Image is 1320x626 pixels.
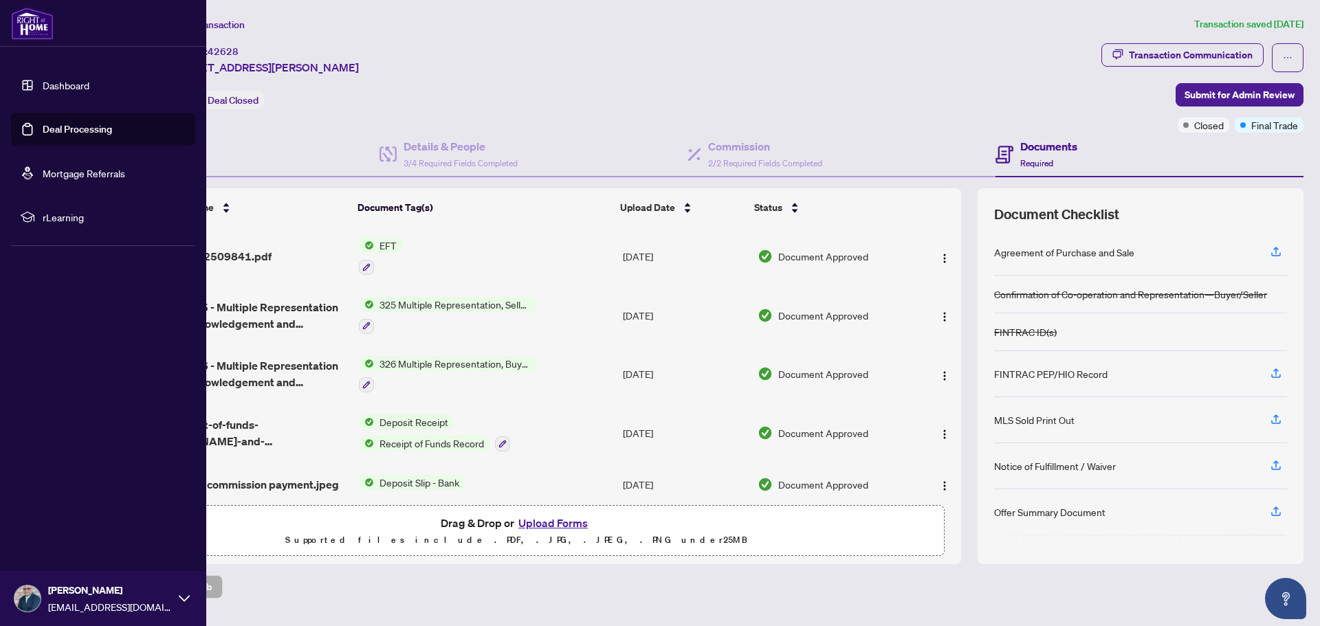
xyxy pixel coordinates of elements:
[617,286,751,345] td: [DATE]
[934,304,956,326] button: Logo
[514,514,592,532] button: Upload Forms
[404,138,518,155] h4: Details & People
[208,94,258,107] span: Deal Closed
[934,363,956,385] button: Logo
[14,585,41,612] img: Profile Icon
[1194,16,1303,32] article: Transaction saved [DATE]
[749,188,911,227] th: Status
[994,205,1119,224] span: Document Checklist
[617,403,751,462] td: [DATE]
[170,91,264,109] div: Status:
[142,188,353,227] th: (33) File Name
[994,366,1108,381] div: FINTRAC PEP/HIO Record
[758,308,773,323] img: Document Status
[1020,138,1077,155] h4: Documents
[43,167,125,179] a: Mortgage Referrals
[617,227,751,286] td: [DATE]
[89,506,944,557] span: Drag & Drop orUpload FormsSupported files include .PDF, .JPG, .JPEG, .PNG under25MB
[43,123,112,135] a: Deal Processing
[1283,53,1292,63] span: ellipsis
[778,308,868,323] span: Document Approved
[48,583,172,598] span: [PERSON_NAME]
[11,7,54,40] img: logo
[374,475,465,490] span: Deposit Slip - Bank
[994,504,1105,519] div: Offer Summary Document
[148,416,348,449] span: 635-receipt-of-funds-[PERSON_NAME]-and-[PERSON_NAME]-dentistry-professional-corporation-20250912-...
[939,370,950,381] img: Logo
[778,249,868,264] span: Document Approved
[359,297,374,312] img: Status Icon
[615,188,749,227] th: Upload Date
[939,311,950,322] img: Logo
[48,599,172,614] span: [EMAIL_ADDRESS][DOMAIN_NAME]
[758,366,773,381] img: Document Status
[359,414,510,451] button: Status IconDeposit ReceiptStatus IconReceipt of Funds Record
[148,357,348,390] span: Ontario 326 - Multiple Representation Buyer Acknowledgement and Consent.pdf
[934,422,956,444] button: Logo
[939,480,950,491] img: Logo
[148,248,272,265] span: Agent EFT 2509841.pdf
[1101,43,1264,67] button: Transaction Communication
[1176,83,1303,107] button: Submit for Admin Review
[148,476,339,493] span: Proof of the commission payment.jpeg
[758,477,773,492] img: Document Status
[1251,118,1298,133] span: Final Trade
[359,297,537,334] button: Status Icon325 Multiple Representation, Seller - Acknowledgement & Consent Disclosure
[754,200,782,215] span: Status
[374,414,454,429] span: Deposit Receipt
[1265,578,1306,619] button: Open asap
[359,436,374,451] img: Status Icon
[939,429,950,440] img: Logo
[1185,84,1295,106] span: Submit for Admin Review
[374,238,402,253] span: EFT
[97,532,936,548] p: Supported files include .PDF, .JPG, .JPEG, .PNG under 25 MB
[1129,44,1253,66] div: Transaction Communication
[208,45,239,58] span: 42628
[934,473,956,495] button: Logo
[1194,118,1224,133] span: Closed
[359,475,465,490] button: Status IconDeposit Slip - Bank
[441,514,592,532] span: Drag & Drop or
[994,324,1057,339] div: FINTRAC ID(s)
[934,245,956,267] button: Logo
[994,287,1267,302] div: Confirmation of Co-operation and Representation—Buyer/Seller
[778,366,868,381] span: Document Approved
[374,436,489,451] span: Receipt of Funds Record
[404,158,518,168] span: 3/4 Required Fields Completed
[352,188,615,227] th: Document Tag(s)
[170,59,359,76] span: [STREET_ADDRESS][PERSON_NAME]
[1020,158,1053,168] span: Required
[620,200,675,215] span: Upload Date
[708,138,822,155] h4: Commission
[359,238,374,253] img: Status Icon
[708,158,822,168] span: 2/2 Required Fields Completed
[994,412,1075,427] div: MLS Sold Print Out
[994,245,1134,260] div: Agreement of Purchase and Sale
[359,238,402,275] button: Status IconEFT
[374,356,537,371] span: 326 Multiple Representation, Buyer - Acknowledgement & Consent Disclosure
[148,299,348,332] span: Ontario 325 - Multiple Representation Seller Acknowledgement and Consent.pdf
[359,475,374,490] img: Status Icon
[758,425,773,440] img: Document Status
[171,19,245,31] span: View Transaction
[617,345,751,404] td: [DATE]
[359,356,374,371] img: Status Icon
[374,297,537,312] span: 325 Multiple Representation, Seller - Acknowledgement & Consent Disclosure
[758,249,773,264] img: Document Status
[359,356,537,393] button: Status Icon326 Multiple Representation, Buyer - Acknowledgement & Consent Disclosure
[43,210,186,225] span: rLearning
[778,477,868,492] span: Document Approved
[939,253,950,264] img: Logo
[994,458,1116,473] div: Notice of Fulfillment / Waiver
[359,414,374,429] img: Status Icon
[617,462,751,506] td: [DATE]
[43,79,89,91] a: Dashboard
[778,425,868,440] span: Document Approved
